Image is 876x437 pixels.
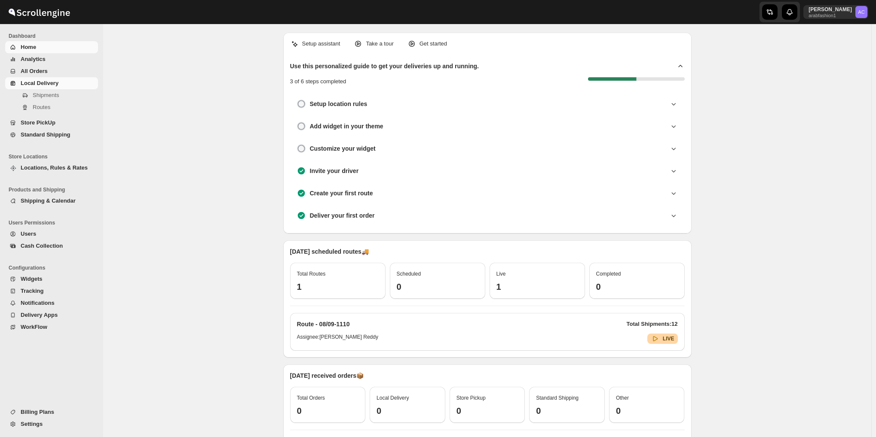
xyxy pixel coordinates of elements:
span: Standard Shipping [536,395,579,401]
button: User menu [803,5,868,19]
button: All Orders [5,65,98,77]
span: Delivery Apps [21,312,58,318]
button: Users [5,228,98,240]
h6: Assignee: [PERSON_NAME] Reddy [297,334,378,344]
span: Local Delivery [21,80,58,86]
button: Tracking [5,285,98,297]
p: 3 of 6 steps completed [290,77,346,86]
button: Analytics [5,53,98,65]
span: Total Orders [297,395,325,401]
p: [DATE] received orders 📦 [290,371,685,380]
span: Abizer Chikhly [855,6,867,18]
span: Routes [33,104,50,110]
p: [DATE] scheduled routes 🚚 [290,247,685,256]
span: Dashboard [9,33,99,39]
h3: Create your first route [310,189,373,197]
h3: 0 [616,406,678,416]
span: Standard Shipping [21,131,70,138]
p: Setup assistant [302,39,340,48]
span: Locations, Rules & Rates [21,164,88,171]
h3: Setup location rules [310,100,368,108]
button: Locations, Rules & Rates [5,162,98,174]
span: Other [616,395,629,401]
img: ScrollEngine [7,1,71,23]
span: Cash Collection [21,243,63,249]
h3: 0 [377,406,438,416]
span: Configurations [9,264,99,271]
span: Billing Plans [21,409,54,415]
p: Take a tour [366,39,393,48]
h3: 0 [456,406,518,416]
span: Settings [21,421,43,427]
p: [PERSON_NAME] [809,6,852,13]
p: Total Shipments: 12 [627,320,678,328]
p: Get started [420,39,447,48]
span: Notifications [21,300,55,306]
button: Shipments [5,89,98,101]
span: Store Locations [9,153,99,160]
span: Tracking [21,288,43,294]
button: Delivery Apps [5,309,98,321]
span: Users Permissions [9,219,99,226]
button: Routes [5,101,98,113]
h2: Route - 08/09-1110 [297,320,350,328]
span: Live [496,271,506,277]
h3: Invite your driver [310,167,359,175]
span: WorkFlow [21,324,47,330]
span: Products and Shipping [9,186,99,193]
h3: Deliver your first order [310,211,375,220]
span: Total Routes [297,271,326,277]
span: Store Pickup [456,395,486,401]
h3: Customize your widget [310,144,376,153]
h3: 1 [496,282,578,292]
span: Shipments [33,92,59,98]
button: Cash Collection [5,240,98,252]
h3: 0 [297,406,359,416]
button: WorkFlow [5,321,98,333]
text: AC [858,9,865,15]
span: Scheduled [397,271,421,277]
span: Store PickUp [21,119,55,126]
h3: Add widget in your theme [310,122,383,130]
span: Widgets [21,276,42,282]
b: LIVE [663,336,674,342]
h3: 1 [297,282,379,292]
span: All Orders [21,68,48,74]
h3: 0 [596,282,678,292]
h3: 0 [397,282,478,292]
span: Completed [596,271,621,277]
h2: Use this personalized guide to get your deliveries up and running. [290,62,479,70]
span: Users [21,231,36,237]
span: Home [21,44,36,50]
h3: 0 [536,406,598,416]
button: Widgets [5,273,98,285]
p: arabfashion1 [809,13,852,18]
button: Settings [5,418,98,430]
span: Local Delivery [377,395,409,401]
span: Shipping & Calendar [21,197,76,204]
button: Shipping & Calendar [5,195,98,207]
button: Billing Plans [5,406,98,418]
span: Analytics [21,56,46,62]
button: Notifications [5,297,98,309]
button: Home [5,41,98,53]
